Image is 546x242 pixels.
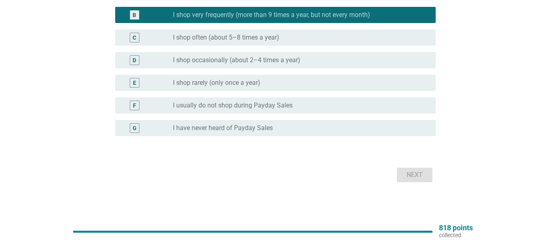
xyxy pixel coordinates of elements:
[133,11,136,19] div: B
[133,124,137,133] div: G
[173,79,260,87] label: I shop rarely (only once a year)
[133,101,136,110] div: F
[133,56,136,65] div: D
[439,224,473,231] p: 818 points
[133,34,136,42] div: C
[173,56,300,64] label: I shop occasionally (about 2–4 times a year)
[173,124,273,132] label: I have never heard of Payday Sales
[173,11,370,19] label: I shop very frequently (more than 9 times a year, but not every month)
[173,101,293,109] label: I usually do not shop during Payday Sales
[173,34,279,42] label: I shop often (about 5–8 times a year)
[439,231,473,239] p: collected
[133,79,136,87] div: E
